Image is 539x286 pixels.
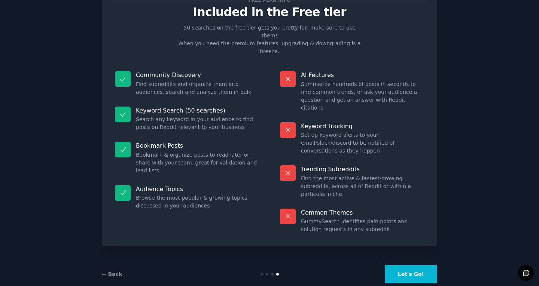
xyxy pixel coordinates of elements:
[136,151,259,175] dd: Bookmark & organize posts to read later or share with your team, great for validation and lead lists
[301,131,424,155] dd: Set up keyword alerts to your email/slack/discord to be notified of conversations as they happen
[301,165,424,173] p: Trending Subreddits
[301,71,424,79] p: AI Features
[136,185,259,193] p: Audience Topics
[110,6,429,19] p: Included in the Free tier
[301,175,424,198] dd: Find the most active & fastest-growing subreddits, across all of Reddit or within a particular niche
[385,265,437,283] button: Let's Go!
[301,122,424,130] p: Keyword Tracking
[301,218,424,233] dd: GummySearch identifies pain points and solution requests in any subreddit
[136,107,259,114] p: Keyword Search (50 searches)
[136,194,259,210] dd: Browse the most popular & growing topics discussed in your audiences
[136,80,259,96] dd: Find subreddits and organize them into audiences, search and analyze them in bulk
[136,116,259,131] dd: Search any keyword in your audience to find posts on Reddit relevant to your business
[301,209,424,216] p: Common Themes
[136,142,259,150] p: Bookmark Posts
[136,71,259,79] p: Community Discovery
[175,24,364,55] p: 50 searches on the free tier gets you pretty far, make sure to use them! When you need the premiu...
[102,271,122,277] a: ← Back
[301,80,424,112] dd: Summarize hundreds of posts in seconds to find common trends, or ask your audience a question and...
